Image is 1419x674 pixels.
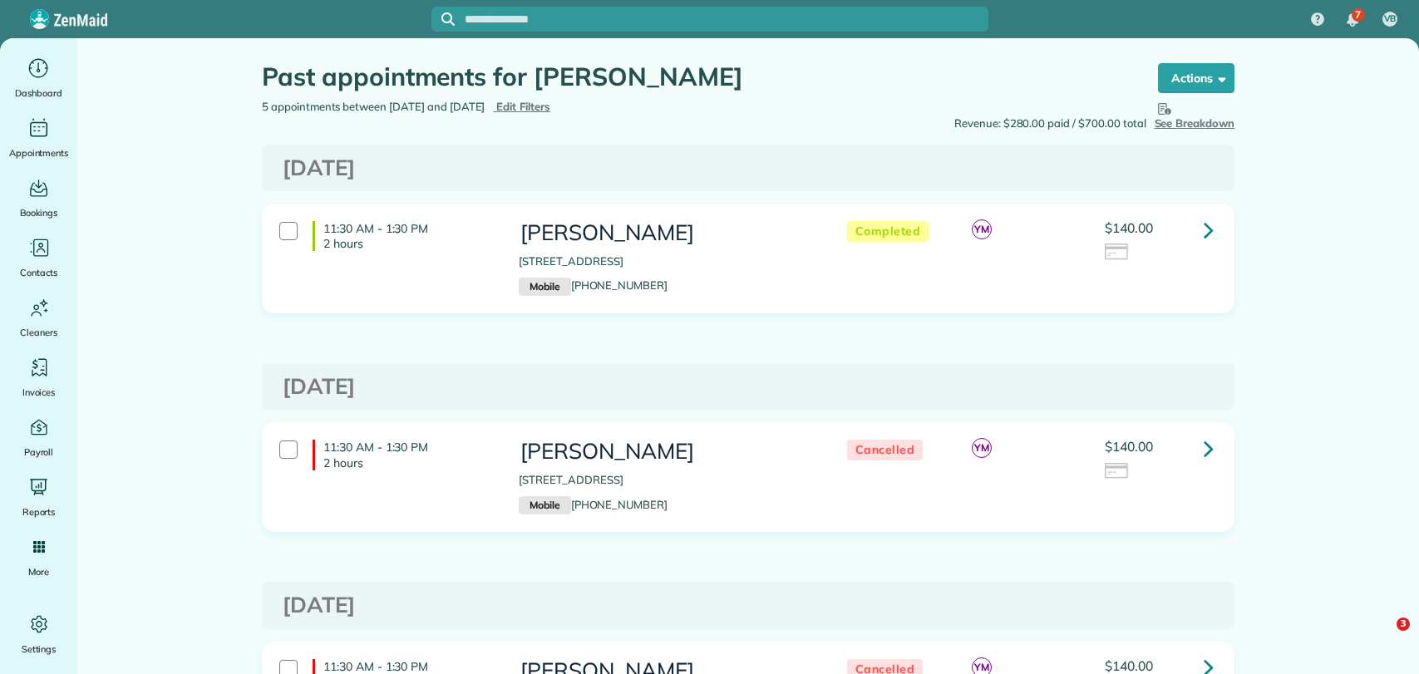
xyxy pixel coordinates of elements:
[22,504,56,520] span: Reports
[283,593,1214,617] h3: [DATE]
[20,204,58,221] span: Bookings
[28,563,49,580] span: More
[9,145,69,161] span: Appointments
[20,324,57,341] span: Cleaners
[7,175,71,221] a: Bookings
[1158,63,1234,93] button: Actions
[431,12,455,26] button: Focus search
[323,455,494,470] p: 2 hours
[519,278,668,292] a: Mobile[PHONE_NUMBER]
[1335,2,1370,38] div: 7 unread notifications
[7,55,71,101] a: Dashboard
[1155,99,1235,132] button: See Breakdown
[323,236,494,251] p: 2 hours
[519,472,813,489] p: [STREET_ADDRESS]
[283,156,1214,180] h3: [DATE]
[1397,617,1410,631] span: 3
[972,219,992,239] span: YM
[847,221,929,242] span: Completed
[283,375,1214,399] h3: [DATE]
[249,99,748,116] div: 5 appointments between [DATE] and [DATE]
[972,438,992,458] span: YM
[7,611,71,657] a: Settings
[493,100,550,113] a: Edit Filters
[262,63,1126,91] h1: Past appointments for [PERSON_NAME]
[519,278,570,296] small: Mobile
[15,85,62,101] span: Dashboard
[496,100,550,113] span: Edit Filters
[1384,12,1397,26] span: VB
[7,354,71,401] a: Invoices
[7,234,71,281] a: Contacts
[847,440,924,460] span: Cancelled
[20,264,57,281] span: Contacts
[7,115,71,161] a: Appointments
[441,12,455,26] svg: Focus search
[519,221,813,245] h3: [PERSON_NAME]
[519,496,570,514] small: Mobile
[519,253,813,270] p: [STREET_ADDRESS]
[1105,438,1153,455] span: $140.00
[954,116,1146,132] span: Revenue: $280.00 paid / $700.00 total
[1362,617,1402,657] iframe: Intercom live chat
[1105,219,1153,236] span: $140.00
[1105,657,1153,674] span: $140.00
[313,221,494,251] h4: 11:30 AM - 1:30 PM
[7,474,71,520] a: Reports
[1105,244,1130,262] img: icon_credit_card_neutral-3d9a980bd25ce6dbb0f2033d7200983694762465c175678fcbc2d8f4bc43548e.png
[313,440,494,470] h4: 11:30 AM - 1:30 PM
[7,294,71,341] a: Cleaners
[24,444,54,460] span: Payroll
[1105,463,1130,481] img: icon_credit_card_neutral-3d9a980bd25ce6dbb0f2033d7200983694762465c175678fcbc2d8f4bc43548e.png
[22,641,57,657] span: Settings
[22,384,56,401] span: Invoices
[1355,8,1361,22] span: 7
[519,440,813,464] h3: [PERSON_NAME]
[7,414,71,460] a: Payroll
[1155,99,1235,130] span: See Breakdown
[519,498,668,511] a: Mobile[PHONE_NUMBER]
